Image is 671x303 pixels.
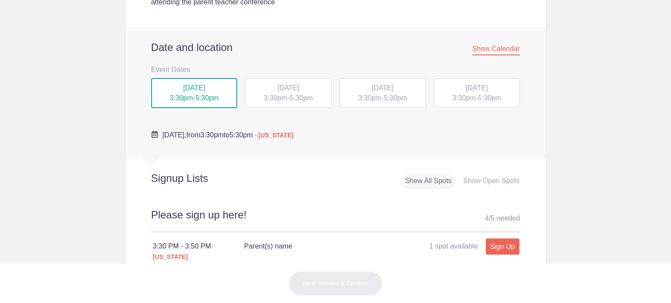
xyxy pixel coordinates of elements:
div: 4 5 needed [485,212,520,225]
span: Show Calendar [472,45,520,55]
span: 1 spot available [429,242,478,250]
div: - [434,78,520,108]
div: - [245,78,332,108]
div: Show All Spots [401,173,455,189]
h2: Please sign up here! [151,208,520,232]
span: / [489,214,491,222]
span: 5:30pm [195,94,218,102]
span: 3:30pm [264,94,287,102]
h4: Parent(s) name [244,241,381,252]
span: 3:30pm [358,94,381,102]
img: Cal purple [151,131,158,138]
button: [DATE] 3:30pm-5:30pm [339,78,426,109]
span: 3:30pm [169,94,193,102]
div: 3:30 PM - 3:50 PM [153,241,244,262]
span: 5:30pm [290,94,313,102]
h2: Signup Lists [125,172,266,185]
span: 3:30pm [200,131,223,139]
span: 5:30pm [384,94,407,102]
div: - [151,78,238,109]
span: from to [163,131,294,139]
span: [DATE] [183,84,205,92]
span: [DATE], [163,131,187,139]
span: 5:30pm [478,94,501,102]
button: [DATE] 3:30pm-5:30pm [151,78,238,109]
span: - [US_STATE] [255,132,294,139]
span: 5:30pm [229,131,252,139]
span: 3:30pm [452,94,475,102]
span: [DATE] [372,84,394,92]
button: Next: Review & Confirm [289,271,383,296]
button: [DATE] 3:30pm-5:30pm [245,78,332,109]
span: - [US_STATE] [153,243,213,260]
h2: Date and location [151,41,520,54]
div: Show Open Spots [460,173,523,189]
span: [DATE] [466,84,488,92]
a: Sign Up [486,238,519,255]
h3: Event Dates [151,63,520,76]
div: - [339,78,426,108]
span: [DATE] [277,84,299,92]
button: [DATE] 3:30pm-5:30pm [433,78,521,109]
